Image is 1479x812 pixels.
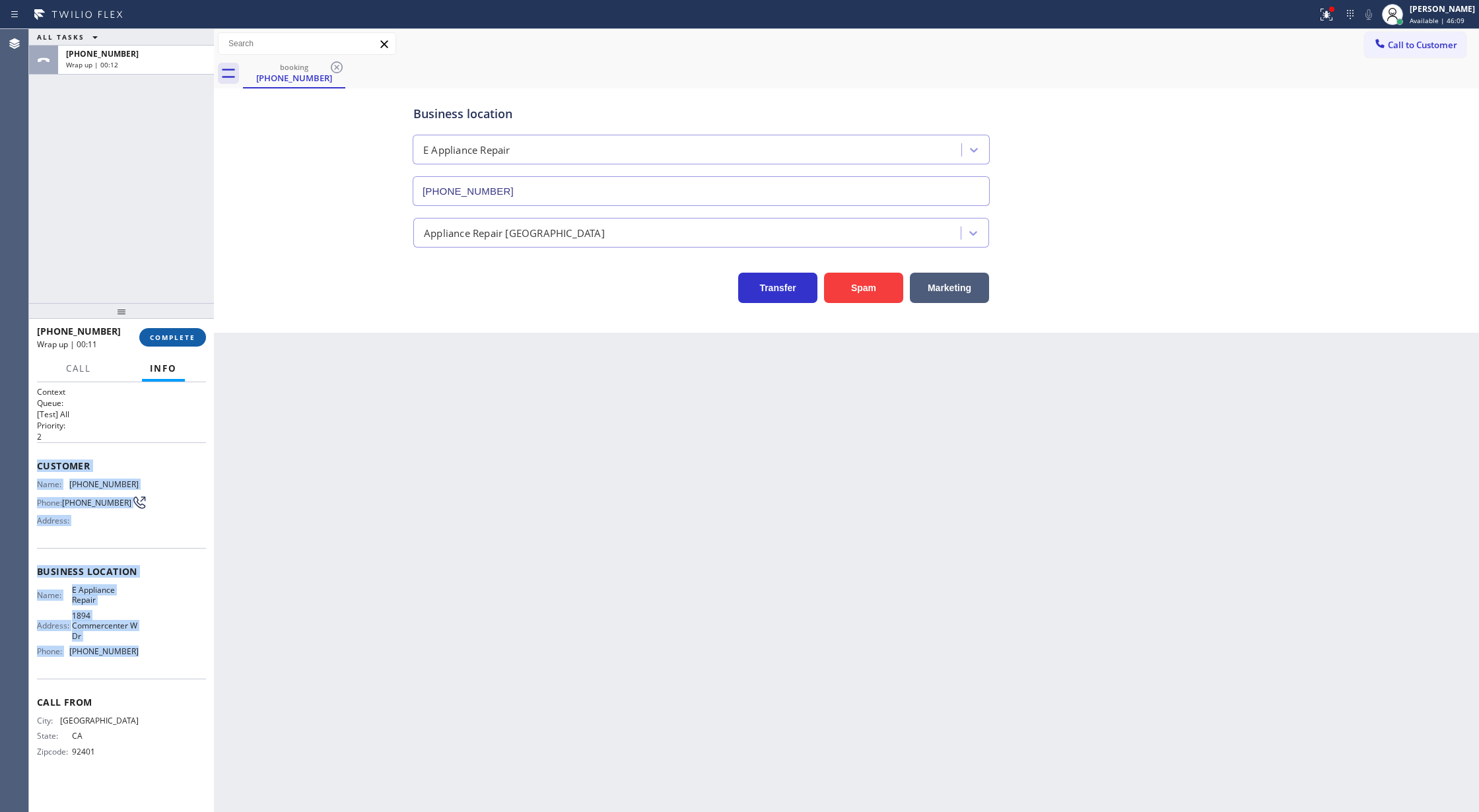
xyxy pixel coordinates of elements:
span: Name: [37,479,69,489]
span: Name: [37,590,72,600]
div: booking [244,62,344,72]
span: Wrap up | 00:11 [37,339,97,350]
div: Appliance Repair [GEOGRAPHIC_DATA] [424,225,605,240]
span: City: [37,716,60,726]
span: COMPLETE [150,333,195,342]
p: [Test] All [37,409,206,420]
button: Transfer [738,273,817,303]
h1: Context [37,386,206,397]
div: [PHONE_NUMBER] [244,72,344,84]
span: Zipcode: [37,747,72,757]
span: CA [72,731,138,741]
span: Phone: [37,498,62,508]
span: [GEOGRAPHIC_DATA] [60,716,139,726]
button: Call to Customer [1365,32,1466,57]
span: Phone: [37,646,69,656]
button: Marketing [910,273,989,303]
span: Available | 46:09 [1410,16,1464,25]
button: Call [58,356,99,382]
span: Wrap up | 00:12 [66,60,118,69]
span: Call From [37,696,206,708]
button: Mute [1359,5,1378,24]
h2: Priority: [37,420,206,431]
span: [PHONE_NUMBER] [62,498,131,508]
button: Info [142,356,185,382]
p: 2 [37,431,206,442]
div: (909) 240-6431 [244,59,344,87]
div: E Appliance Repair [423,143,510,158]
span: 92401 [72,747,138,757]
span: Address: [37,516,72,525]
span: Info [150,362,177,374]
span: State: [37,731,72,741]
h2: Queue: [37,397,206,409]
button: COMPLETE [139,328,206,347]
span: [PHONE_NUMBER] [69,479,139,489]
div: Business location [413,105,989,123]
button: ALL TASKS [29,29,111,45]
span: [PHONE_NUMBER] [69,646,139,656]
span: [PHONE_NUMBER] [37,325,121,337]
span: E Appliance Repair [72,585,138,605]
span: 1894 Commercenter W Dr [72,611,138,641]
button: Spam [824,273,903,303]
span: Business location [37,565,206,578]
span: [PHONE_NUMBER] [66,48,139,59]
span: ALL TASKS [37,32,85,42]
div: [PERSON_NAME] [1410,3,1475,15]
span: Address: [37,621,72,630]
input: Phone Number [413,176,990,206]
input: Search [219,33,396,54]
span: Call [66,362,91,374]
span: Call to Customer [1388,39,1457,51]
span: Customer [37,459,206,472]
